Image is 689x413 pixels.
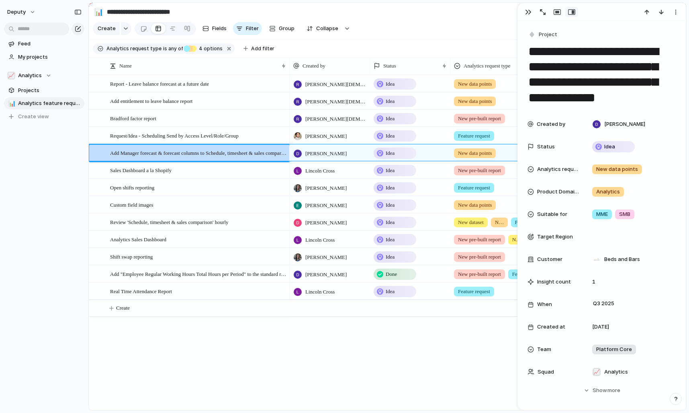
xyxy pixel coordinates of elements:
[305,98,366,106] span: [PERSON_NAME][DEMOGRAPHIC_DATA]
[596,188,620,196] span: Analytics
[246,25,259,33] span: Filter
[596,345,632,353] span: Platform Core
[110,252,153,261] span: Shift swap reporting
[305,115,366,123] span: [PERSON_NAME][DEMOGRAPHIC_DATA]
[251,45,274,52] span: Add filter
[184,44,224,53] button: 4 options
[537,188,579,196] span: Product Domain Area
[619,210,630,218] span: SMB
[110,286,172,296] span: Real Time Attendance Report
[593,368,601,376] div: 📈
[458,236,501,244] span: New pre-built report
[162,44,184,53] button: isany of
[110,269,287,278] span: Add "Employee Regular Working Hours Total Hours per Period" to the standard report > Team Member ...
[386,166,395,175] span: Idea
[386,132,395,140] span: Idea
[305,184,347,192] span: [PERSON_NAME]
[458,253,501,261] span: New pre-built report
[98,25,116,33] span: Create
[527,29,560,41] button: Project
[604,143,615,151] span: Idea
[458,166,501,175] span: New pre-built report
[167,45,183,52] span: any of
[196,45,204,51] span: 4
[305,288,335,296] span: Lincoln Cross
[305,253,347,261] span: [PERSON_NAME]
[458,201,492,209] span: New data points
[199,22,230,35] button: Fields
[458,115,501,123] span: New pre-built report
[110,217,229,226] span: Review 'Schedule, timesheet & sales comparison' hourly
[4,70,84,82] button: 📈Analytics
[596,210,608,218] span: MME
[458,80,492,88] span: New data points
[604,368,628,376] span: Analytics
[537,345,551,353] span: Team
[386,270,397,278] span: Done
[305,201,347,210] span: [PERSON_NAME]
[239,43,279,54] button: Add filter
[495,218,504,226] span: New data points
[386,80,395,88] span: Idea
[305,80,366,88] span: [PERSON_NAME][DEMOGRAPHIC_DATA]
[386,288,395,296] span: Idea
[515,218,523,226] span: Feature request
[110,234,166,244] span: Analytics Sales Dashboard
[386,97,395,105] span: Idea
[607,386,620,395] span: more
[265,22,298,35] button: Group
[604,255,640,263] span: Beds and Bars
[110,113,156,123] span: Bradford factor report
[537,278,571,286] span: Insight count
[7,72,15,80] div: 📈
[537,143,555,151] span: Status
[110,79,209,88] span: Report - Leave balance forecast at a future date
[458,97,492,105] span: New data points
[537,255,562,263] span: Customer
[305,150,347,158] span: [PERSON_NAME]
[458,218,484,226] span: New dataset
[7,8,26,16] span: deputy
[537,210,567,218] span: Suitable for
[18,53,82,61] span: My projects
[233,22,262,35] button: Filter
[93,22,120,35] button: Create
[302,22,342,35] button: Collapse
[386,236,395,244] span: Idea
[537,120,565,128] span: Created by
[512,236,519,244] span: New dataset
[110,165,172,175] span: Sales Dashboard a la Shopify
[386,218,395,226] span: Idea
[18,86,82,95] span: Projects
[383,62,396,70] span: Status
[119,62,132,70] span: Name
[4,97,84,109] div: 📊Analytics feature requests
[537,165,579,173] span: Analytics request type
[537,233,573,241] span: Target Region
[589,278,599,286] span: 1
[316,25,338,33] span: Collapse
[110,96,192,105] span: Add entitlement to leave balance report
[94,6,103,17] div: 📊
[279,25,294,33] span: Group
[110,183,154,192] span: Open shifts reporting
[539,31,557,39] span: Project
[305,219,347,227] span: [PERSON_NAME]
[591,299,616,308] span: Q3 2025
[18,40,82,48] span: Feed
[163,45,167,52] span: is
[592,323,609,331] span: [DATE]
[92,6,105,18] button: 📊
[458,132,490,140] span: Feature request
[110,148,287,157] span: Add Manager forecast & forecast columns to Schedule, timesheet & sales comparison report
[4,38,84,50] a: Feed
[305,167,335,175] span: Lincoln Cross
[512,270,523,278] span: Feature request
[458,270,501,278] span: New pre-built report
[212,25,227,33] span: Fields
[4,51,84,63] a: My projects
[458,288,490,296] span: Feature request
[303,62,325,70] span: Created by
[305,132,347,140] span: [PERSON_NAME]
[110,200,153,209] span: Custom field images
